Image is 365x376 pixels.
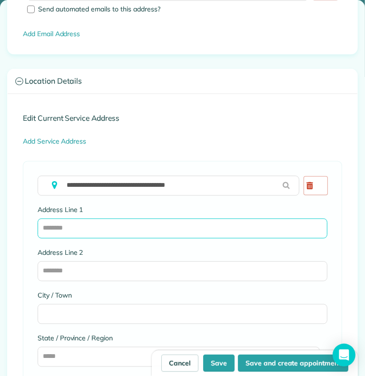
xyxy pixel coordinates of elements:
[8,69,357,94] a: Location Details
[23,114,342,122] h4: Edit Current Service Address
[23,29,80,38] a: Add Email Address
[38,5,160,13] span: Send automated emails to this address?
[238,355,348,372] button: Save and create appointment
[333,344,355,366] div: Open Intercom Messenger
[38,291,327,300] label: City / Town
[38,334,320,343] label: State / Province / Region
[38,205,327,215] label: Address Line 1
[38,248,327,258] label: Address Line 2
[161,355,198,372] a: Cancel
[203,355,235,372] button: Save
[23,137,86,146] a: Add Service Address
